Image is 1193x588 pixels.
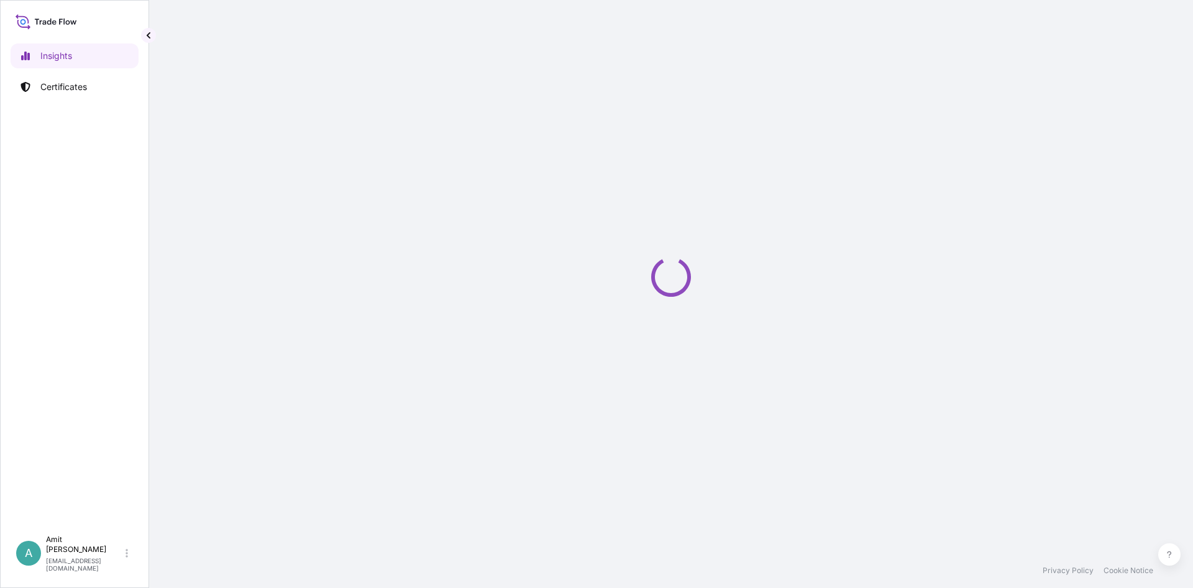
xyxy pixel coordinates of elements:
[25,547,32,559] span: A
[11,43,139,68] a: Insights
[40,50,72,62] p: Insights
[46,557,123,572] p: [EMAIL_ADDRESS][DOMAIN_NAME]
[40,81,87,93] p: Certificates
[11,75,139,99] a: Certificates
[1104,566,1153,576] a: Cookie Notice
[1043,566,1094,576] a: Privacy Policy
[46,535,123,554] p: Amit [PERSON_NAME]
